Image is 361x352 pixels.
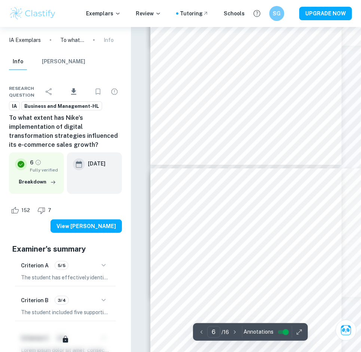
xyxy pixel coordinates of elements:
[9,36,41,44] a: IA Exemplars
[30,167,58,173] span: Fully verified
[9,101,20,111] a: IA
[17,207,34,214] span: 152
[9,204,34,216] div: Like
[44,207,55,214] span: 7
[35,159,42,166] a: Grade fully verified
[224,9,245,18] a: Schools
[9,103,19,110] span: IA
[51,219,122,233] button: View [PERSON_NAME]
[88,160,105,168] h6: [DATE]
[21,273,110,282] p: The student has effectively identified the key concept of change, which is clearly indicated on t...
[42,84,56,99] div: Share
[21,261,49,270] h6: Criterion A
[336,320,357,341] button: Ask Clai
[30,158,33,167] p: 6
[17,176,58,188] button: Breakdown
[104,36,114,44] p: Info
[107,84,122,99] div: Report issue
[55,297,68,304] span: 3/4
[91,84,105,99] div: Bookmark
[21,101,102,111] a: Business and Management-HL
[136,9,161,18] p: Review
[9,113,122,149] h6: To what extent has Nike's implementation of digital transformation strategies influenced its e-co...
[299,7,352,20] button: UPGRADE NOW
[60,36,84,44] p: To what extent has Nike's implementation of digital transformation strategies influenced its e-co...
[273,9,281,18] h6: SG
[222,328,229,336] p: / 16
[86,9,121,18] p: Exemplars
[42,54,85,70] button: [PERSON_NAME]
[58,82,89,101] div: Download
[55,262,68,269] span: 5/5
[251,7,263,20] button: Help and Feedback
[180,9,209,18] a: Tutoring
[269,6,284,21] button: SG
[21,296,49,304] h6: Criterion B
[9,54,27,70] button: Info
[36,204,55,216] div: Dislike
[12,243,119,255] h5: Examiner's summary
[9,85,42,98] span: Research question
[244,328,274,336] span: Annotations
[9,6,56,21] img: Clastify logo
[21,308,110,316] p: The student included five supporting documents, all of which are contemporary and published withi...
[22,103,102,110] span: Business and Management-HL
